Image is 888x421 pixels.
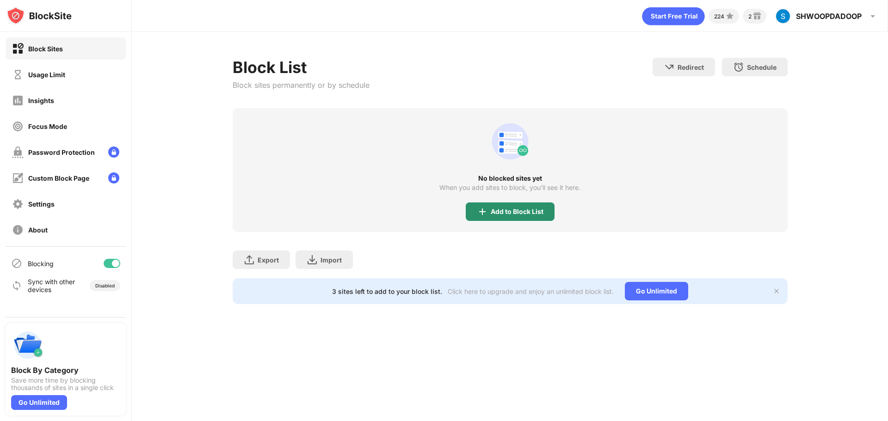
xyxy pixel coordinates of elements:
img: focus-off.svg [12,121,24,132]
div: Password Protection [28,148,95,156]
div: Block Sites [28,45,63,53]
div: Block By Category [11,366,120,375]
div: Block List [233,58,370,77]
div: Insights [28,97,54,104]
img: sync-icon.svg [11,280,22,291]
div: No blocked sites yet [233,175,788,182]
div: 2 [748,13,752,20]
img: push-categories.svg [11,329,44,362]
div: When you add sites to block, you’ll see it here. [439,184,580,191]
img: logo-blocksite.svg [6,6,72,25]
img: lock-menu.svg [108,146,119,158]
div: Add to Block List [491,208,543,215]
div: Sync with other devices [28,278,75,293]
img: settings-off.svg [12,198,24,210]
img: x-button.svg [773,287,780,295]
div: Redirect [678,63,704,71]
img: password-protection-off.svg [12,146,24,158]
img: block-on.svg [12,43,24,55]
img: customize-block-page-off.svg [12,172,24,184]
div: Export [258,256,279,264]
div: Disabled [95,283,115,288]
img: time-usage-off.svg [12,69,24,80]
div: 3 sites left to add to your block list. [332,287,442,295]
img: points-small.svg [724,11,735,22]
div: Custom Block Page [28,174,89,182]
div: animation [488,119,532,164]
div: Focus Mode [28,122,67,130]
div: SHWOOPDADOOP [796,12,862,21]
img: reward-small.svg [752,11,763,22]
div: Blocking [28,260,54,268]
div: Schedule [747,63,777,71]
div: Go Unlimited [625,282,688,300]
img: insights-off.svg [12,95,24,106]
img: blocking-icon.svg [11,258,22,269]
div: Go Unlimited [11,395,67,410]
div: animation [642,7,705,25]
div: Usage Limit [28,71,65,79]
img: about-off.svg [12,224,24,236]
div: Settings [28,200,55,208]
img: lock-menu.svg [108,172,119,183]
img: AATXAJzQtThxRUo1yO2FsJgNkg3rGmH5xBRUxl0VgtUq=s96-c [776,9,790,24]
div: About [28,226,48,234]
div: 224 [714,13,724,20]
div: Click here to upgrade and enjoy an unlimited block list. [448,287,614,295]
div: Import [321,256,342,264]
div: Save more time by blocking thousands of sites in a single click [11,377,120,391]
div: Block sites permanently or by schedule [233,80,370,90]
